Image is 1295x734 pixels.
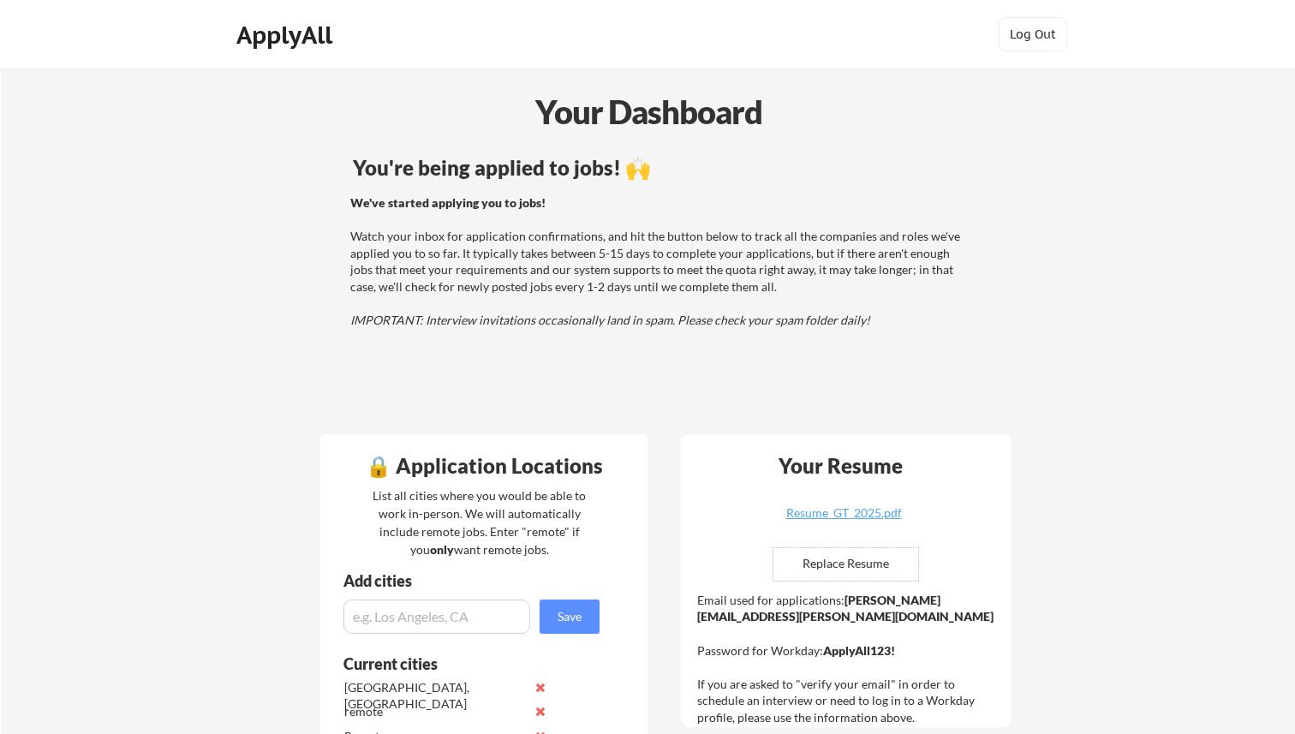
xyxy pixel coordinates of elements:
div: [GEOGRAPHIC_DATA], [GEOGRAPHIC_DATA] [344,679,525,713]
div: 🔒 Application Locations [325,456,643,476]
div: List all cities where you would be able to work in-person. We will automatically include remote j... [361,486,597,558]
div: Watch your inbox for application confirmations, and hit the button below to track all the compani... [350,194,968,329]
strong: only [430,542,454,557]
em: IMPORTANT: Interview invitations occasionally land in spam. Please check your spam folder daily! [350,313,870,327]
div: ApplyAll [236,21,337,50]
input: e.g. Los Angeles, CA [343,600,530,634]
div: Your Resume [755,456,925,476]
div: Add cities [343,573,604,588]
div: You're being applied to jobs! 🙌 [353,158,970,178]
button: Save [540,600,600,634]
a: Resume_GT_2025.pdf [742,507,946,534]
div: remote [344,703,525,720]
div: Your Dashboard [2,87,1295,136]
button: Log Out [999,17,1067,51]
strong: ApplyAll123! [823,643,895,658]
div: Current cities [343,656,581,671]
div: Resume_GT_2025.pdf [742,507,946,519]
div: Email used for applications: Password for Workday: If you are asked to "verify your email" in ord... [697,592,1000,726]
strong: [PERSON_NAME][EMAIL_ADDRESS][PERSON_NAME][DOMAIN_NAME] [697,593,994,624]
strong: We've started applying you to jobs! [350,195,546,210]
